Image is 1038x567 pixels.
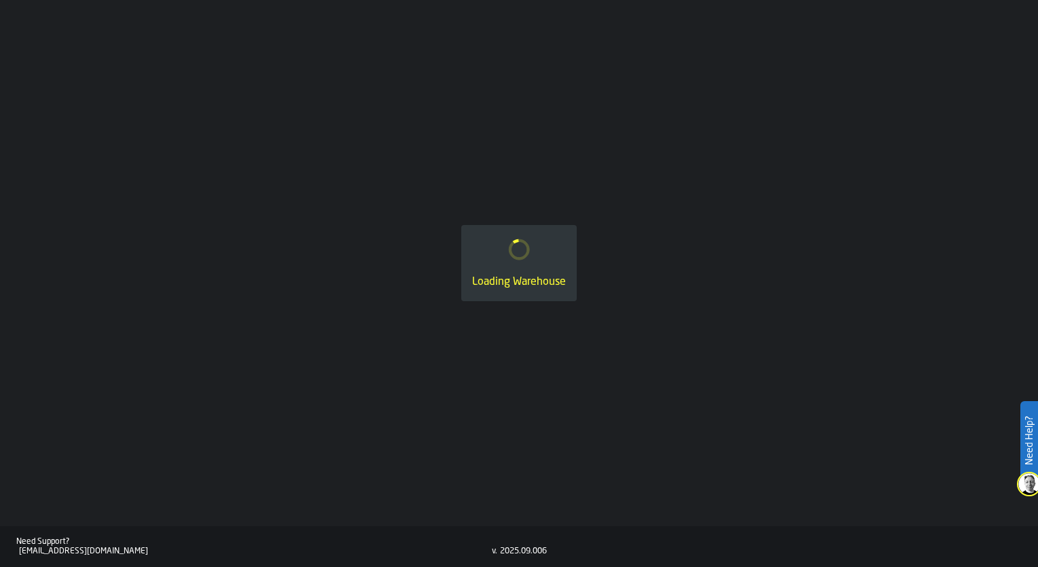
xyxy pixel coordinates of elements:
[19,547,492,556] div: [EMAIL_ADDRESS][DOMAIN_NAME]
[472,274,566,290] div: Loading Warehouse
[492,547,497,556] div: v.
[16,537,492,547] div: Need Support?
[500,547,547,556] div: 2025.09.006
[16,537,492,556] a: Need Support?[EMAIL_ADDRESS][DOMAIN_NAME]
